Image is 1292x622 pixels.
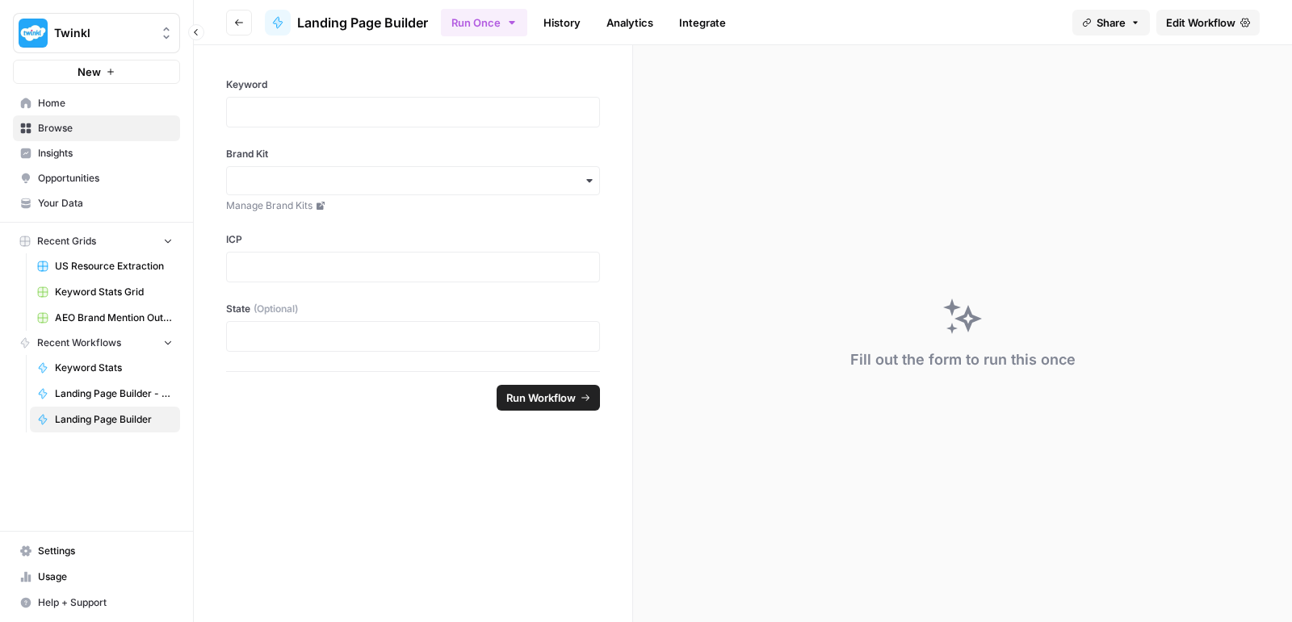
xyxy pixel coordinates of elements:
span: Opportunities [38,171,173,186]
a: Insights [13,140,180,166]
a: Manage Brand Kits [226,198,600,213]
a: Usage [13,564,180,590]
button: Run Once [441,9,527,36]
span: (Optional) [254,302,298,316]
a: Your Data [13,190,180,216]
button: New [13,60,180,84]
span: Keyword Stats [55,361,173,375]
a: Settings [13,538,180,564]
a: Integrate [669,10,736,35]
a: Landing Page Builder [30,407,180,432]
a: Analytics [597,10,663,35]
span: Edit Workflow [1166,15,1235,31]
span: New [78,64,101,80]
span: Usage [38,570,173,584]
a: Opportunities [13,165,180,191]
span: Home [38,96,173,111]
span: Run Workflow [506,390,576,406]
span: Insights [38,146,173,161]
span: Landing Page Builder [55,412,173,427]
span: Recent Workflows [37,336,121,350]
a: Keyword Stats Grid [30,279,180,305]
button: Help + Support [13,590,180,616]
a: Edit Workflow [1156,10,1260,35]
span: AEO Brand Mention Outreach [55,311,173,325]
a: History [534,10,590,35]
button: Workspace: Twinkl [13,13,180,53]
span: Landing Page Builder - Alt 1 [55,386,173,401]
label: Brand Kit [226,147,600,161]
a: Home [13,90,180,116]
div: Fill out the form to run this once [850,349,1076,371]
span: Keyword Stats Grid [55,285,173,299]
a: Browse [13,115,180,141]
span: Settings [38,544,173,558]
button: Share [1072,10,1150,35]
span: Landing Page Builder [297,13,428,32]
button: Recent Grids [13,229,180,253]
img: Twinkl Logo [19,19,48,48]
label: ICP [226,232,600,247]
label: Keyword [226,77,600,92]
a: Landing Page Builder [265,10,428,35]
a: US Resource Extraction [30,253,180,279]
a: Keyword Stats [30,355,180,381]
span: Help + Support [38,595,173,610]
span: US Resource Extraction [55,259,173,273]
span: Your Data [38,196,173,211]
span: Recent Grids [37,234,96,248]
a: Landing Page Builder - Alt 1 [30,381,180,407]
button: Run Workflow [497,385,600,411]
a: AEO Brand Mention Outreach [30,305,180,331]
button: Recent Workflows [13,331,180,355]
span: Share [1097,15,1126,31]
label: State [226,302,600,316]
span: Twinkl [54,25,152,41]
span: Browse [38,121,173,136]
